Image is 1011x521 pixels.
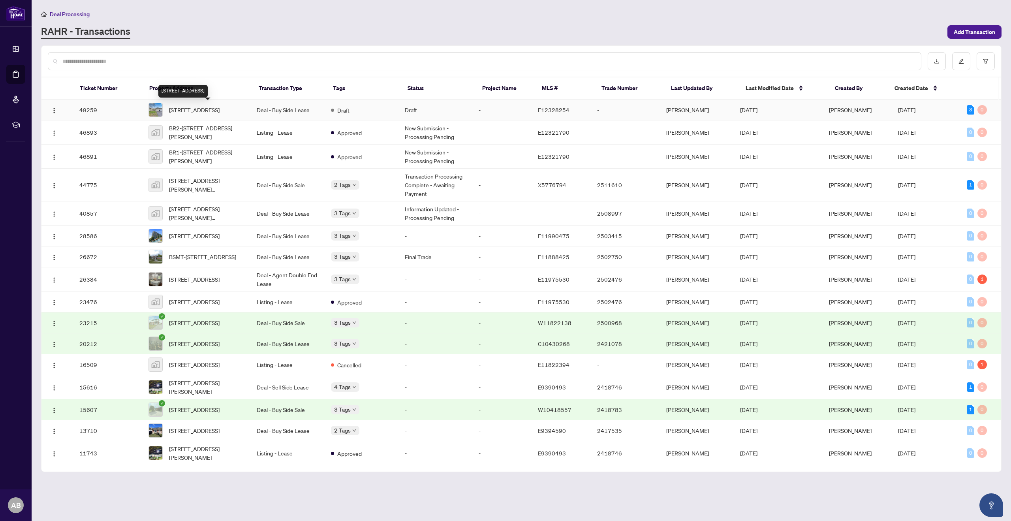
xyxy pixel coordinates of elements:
[334,275,351,284] span: 3 Tags
[48,316,60,329] button: Logo
[977,426,987,435] div: 0
[398,267,472,292] td: -
[977,339,987,348] div: 0
[898,253,915,260] span: [DATE]
[169,231,220,240] span: [STREET_ADDRESS]
[967,252,974,261] div: 0
[740,340,757,347] span: [DATE]
[352,255,356,259] span: down
[894,84,928,92] span: Created Date
[398,333,472,354] td: -
[472,420,532,441] td: -
[538,319,571,326] span: W11822138
[898,361,915,368] span: [DATE]
[250,246,324,267] td: Deal - Buy Side Lease
[159,334,165,340] span: check-circle
[829,406,872,413] span: [PERSON_NAME]
[149,316,162,329] img: thumbnail-img
[591,145,660,169] td: -
[977,252,987,261] div: 0
[334,252,351,261] span: 3 Tags
[472,399,532,420] td: -
[591,120,660,145] td: -
[660,145,734,169] td: [PERSON_NAME]
[149,295,162,308] img: thumbnail-img
[538,153,569,160] span: E12321790
[73,100,142,120] td: 49259
[829,253,872,260] span: [PERSON_NAME]
[898,232,915,239] span: [DATE]
[829,129,872,136] span: [PERSON_NAME]
[337,128,362,137] span: Approved
[472,292,532,312] td: -
[740,106,757,113] span: [DATE]
[660,226,734,246] td: [PERSON_NAME]
[472,120,532,145] td: -
[73,292,142,312] td: 23476
[48,447,60,459] button: Logo
[352,277,356,281] span: down
[977,318,987,327] div: 0
[48,103,60,116] button: Logo
[352,211,356,215] span: down
[977,128,987,137] div: 0
[334,339,351,348] span: 3 Tags
[51,182,57,189] img: Logo
[472,333,532,354] td: -
[51,107,57,114] img: Logo
[337,298,362,307] span: Approved
[740,427,757,434] span: [DATE]
[334,231,351,240] span: 3 Tags
[898,406,915,413] span: [DATE]
[740,181,757,188] span: [DATE]
[829,153,872,160] span: [PERSON_NAME]
[591,267,660,292] td: 2502476
[352,342,356,346] span: down
[740,210,757,217] span: [DATE]
[398,375,472,399] td: -
[149,446,162,460] img: thumbnail-img
[149,126,162,139] img: thumbnail-img
[51,233,57,240] img: Logo
[51,299,57,306] img: Logo
[977,231,987,241] div: 0
[48,403,60,416] button: Logo
[250,399,324,420] td: Deal - Buy Side Sale
[967,297,974,307] div: 0
[591,420,660,441] td: 2417535
[591,399,660,420] td: 2418783
[398,201,472,226] td: Information Updated - Processing Pending
[250,145,324,169] td: Listing - Lease
[73,77,143,100] th: Ticket Number
[591,354,660,375] td: -
[591,169,660,201] td: 2511610
[898,319,915,326] span: [DATE]
[660,312,734,333] td: [PERSON_NAME]
[352,234,356,238] span: down
[149,178,162,192] img: thumbnail-img
[51,428,57,434] img: Logo
[591,312,660,333] td: 2500968
[829,276,872,283] span: [PERSON_NAME]
[977,405,987,414] div: 0
[250,267,324,292] td: Deal - Agent Double End Lease
[169,176,244,194] span: [STREET_ADDRESS][PERSON_NAME][PERSON_NAME]
[967,231,974,241] div: 0
[48,381,60,393] button: Logo
[472,201,532,226] td: -
[977,180,987,190] div: 0
[472,246,532,267] td: -
[169,124,244,141] span: BR2-[STREET_ADDRESS][PERSON_NAME]
[169,297,220,306] span: [STREET_ADDRESS]
[73,312,142,333] td: 23215
[334,382,351,391] span: 4 Tags
[48,250,60,263] button: Logo
[660,354,734,375] td: [PERSON_NAME]
[591,292,660,312] td: 2502476
[829,232,872,239] span: [PERSON_NAME]
[967,275,974,284] div: 0
[958,58,964,64] span: edit
[51,211,57,217] img: Logo
[472,145,532,169] td: -
[51,154,57,160] img: Logo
